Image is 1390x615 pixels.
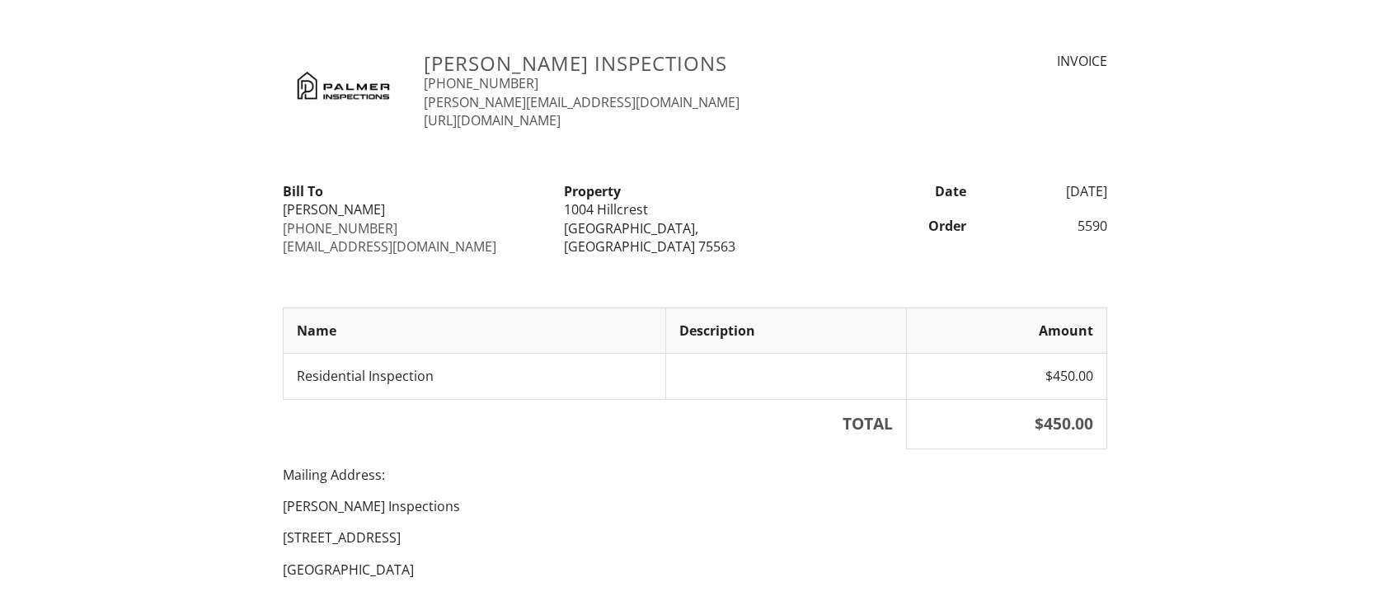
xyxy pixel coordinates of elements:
p: [GEOGRAPHIC_DATA] [283,561,1107,579]
div: [GEOGRAPHIC_DATA], [GEOGRAPHIC_DATA] 75563 [564,219,825,256]
td: $450.00 [907,354,1107,399]
th: TOTAL [284,399,907,448]
div: INVOICE [916,52,1107,70]
th: Amount [907,308,1107,354]
strong: Bill To [283,182,323,200]
div: Date [836,182,977,200]
p: [PERSON_NAME] Inspections [283,497,1107,515]
a: [EMAIL_ADDRESS][DOMAIN_NAME] [283,237,496,256]
th: Name [284,308,666,354]
img: logo%20Transparent%20PNG-02.png [283,52,404,126]
div: [PERSON_NAME] [283,200,544,218]
a: [URL][DOMAIN_NAME] [424,111,561,129]
div: Order [836,217,977,235]
td: Residential Inspection [284,354,666,399]
a: [PHONE_NUMBER] [424,74,538,92]
p: [STREET_ADDRESS] [283,528,1107,547]
div: 5590 [976,217,1117,235]
th: $450.00 [907,399,1107,448]
th: Description [666,308,907,354]
p: Mailing Address: [283,466,1107,484]
div: [DATE] [976,182,1117,200]
a: [PHONE_NUMBER] [283,219,397,237]
a: [PERSON_NAME][EMAIL_ADDRESS][DOMAIN_NAME] [424,93,740,111]
strong: Property [564,182,621,200]
div: 1004 Hillcrest [564,200,825,218]
h3: [PERSON_NAME] Inspections [424,52,896,74]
